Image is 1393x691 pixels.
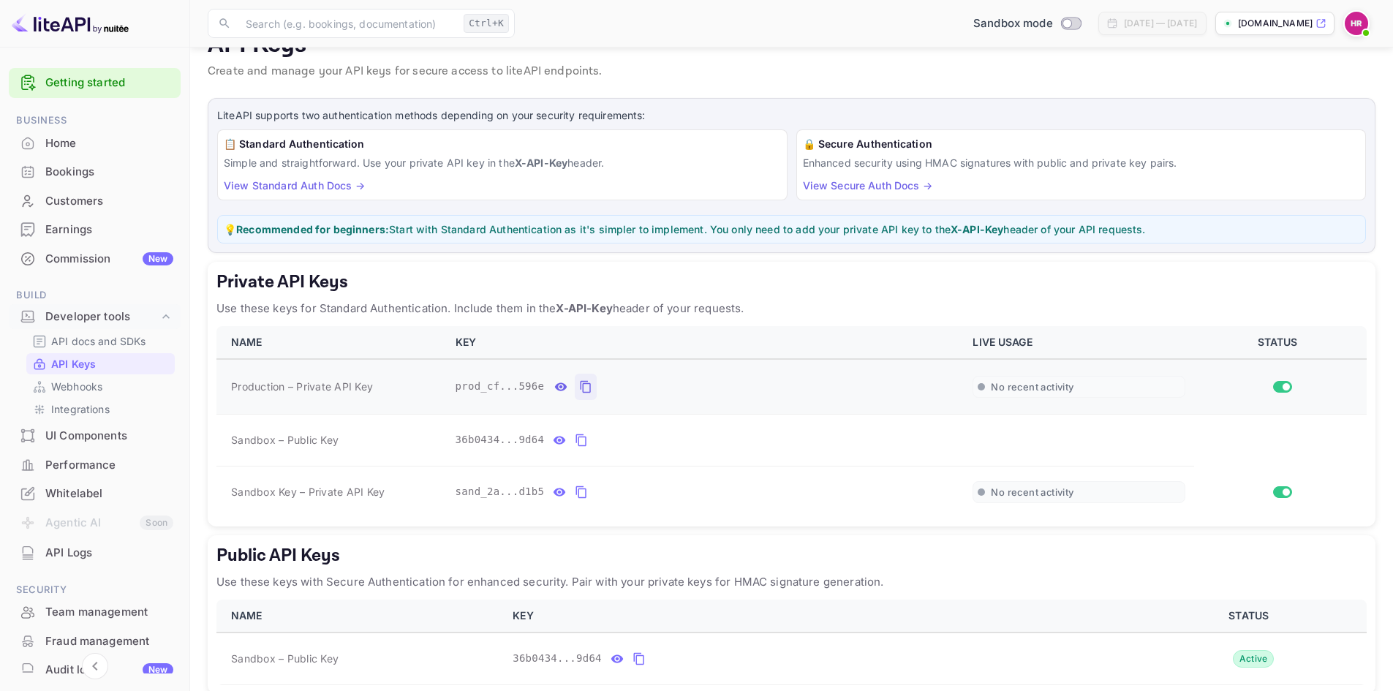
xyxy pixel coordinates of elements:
[45,633,173,650] div: Fraud management
[45,193,173,210] div: Customers
[9,129,181,156] a: Home
[51,333,146,349] p: API docs and SDKs
[513,651,602,666] span: 36b0434...9d64
[1345,12,1368,35] img: Hugo Ruano
[143,252,173,265] div: New
[224,155,781,170] p: Simple and straightforward. Use your private API key in the header.
[217,107,1366,124] p: LiteAPI supports two authentication methods depending on your security requirements:
[45,222,173,238] div: Earnings
[26,353,175,374] div: API Keys
[26,376,175,397] div: Webhooks
[1233,650,1275,668] div: Active
[9,451,181,480] div: Performance
[231,379,373,394] span: Production – Private API Key
[32,356,169,371] a: API Keys
[9,627,181,656] div: Fraud management
[9,187,181,216] div: Customers
[51,379,102,394] p: Webhooks
[216,300,1367,317] p: Use these keys for Standard Authentication. Include them in the header of your requests.
[45,251,173,268] div: Commission
[45,486,173,502] div: Whitelabel
[9,582,181,598] span: Security
[216,326,1367,518] table: private api keys table
[9,598,181,627] div: Team management
[231,651,339,666] span: Sandbox – Public Key
[515,156,567,169] strong: X-API-Key
[9,656,181,684] div: Audit logsNew
[9,656,181,683] a: Audit logsNew
[1194,326,1367,359] th: STATUS
[45,457,173,474] div: Performance
[237,9,458,38] input: Search (e.g. bookings, documentation)
[45,75,173,91] a: Getting started
[803,155,1360,170] p: Enhanced security using HMAC signatures with public and private key pairs.
[9,245,181,273] div: CommissionNew
[9,304,181,330] div: Developer tools
[231,486,385,498] span: Sandbox Key – Private API Key
[9,158,181,185] a: Bookings
[236,223,389,235] strong: Recommended for beginners:
[991,486,1073,499] span: No recent activity
[51,356,96,371] p: API Keys
[9,422,181,450] div: UI Components
[9,287,181,303] span: Build
[208,31,1375,60] p: API Keys
[216,600,1367,685] table: public api keys table
[1136,600,1367,633] th: STATUS
[231,432,339,448] span: Sandbox – Public Key
[143,663,173,676] div: New
[9,627,181,654] a: Fraud management
[224,179,365,192] a: View Standard Auth Docs →
[26,399,175,420] div: Integrations
[224,136,781,152] h6: 📋 Standard Authentication
[208,63,1375,80] p: Create and manage your API keys for secure access to liteAPI endpoints.
[82,653,108,679] button: Collapse navigation
[991,381,1073,393] span: No recent activity
[1124,17,1197,30] div: [DATE] — [DATE]
[45,164,173,181] div: Bookings
[1238,17,1313,30] p: [DOMAIN_NAME]
[32,333,169,349] a: API docs and SDKs
[9,216,181,244] div: Earnings
[951,223,1003,235] strong: X-API-Key
[9,216,181,243] a: Earnings
[9,480,181,507] a: Whitelabel
[504,600,1136,633] th: KEY
[45,604,173,621] div: Team management
[9,113,181,129] span: Business
[45,662,173,679] div: Audit logs
[9,598,181,625] a: Team management
[45,428,173,445] div: UI Components
[216,573,1367,591] p: Use these keys with Secure Authentication for enhanced security. Pair with your private keys for ...
[9,129,181,158] div: Home
[224,222,1359,237] p: 💡 Start with Standard Authentication as it's simpler to implement. You only need to add your priv...
[216,326,447,359] th: NAME
[216,271,1367,294] h5: Private API Keys
[216,544,1367,567] h5: Public API Keys
[973,15,1053,32] span: Sandbox mode
[32,401,169,417] a: Integrations
[456,379,545,394] span: prod_cf...596e
[9,68,181,98] div: Getting started
[456,484,545,499] span: sand_2a...d1b5
[803,136,1360,152] h6: 🔒 Secure Authentication
[9,480,181,508] div: Whitelabel
[216,600,504,633] th: NAME
[9,187,181,214] a: Customers
[32,379,169,394] a: Webhooks
[9,245,181,272] a: CommissionNew
[556,301,612,315] strong: X-API-Key
[51,401,110,417] p: Integrations
[803,179,932,192] a: View Secure Auth Docs →
[26,331,175,352] div: API docs and SDKs
[9,539,181,566] a: API Logs
[464,14,509,33] div: Ctrl+K
[9,422,181,449] a: UI Components
[12,12,129,35] img: LiteAPI logo
[9,158,181,186] div: Bookings
[967,15,1087,32] div: Switch to Production mode
[45,545,173,562] div: API Logs
[964,326,1194,359] th: LIVE USAGE
[45,309,159,325] div: Developer tools
[9,539,181,567] div: API Logs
